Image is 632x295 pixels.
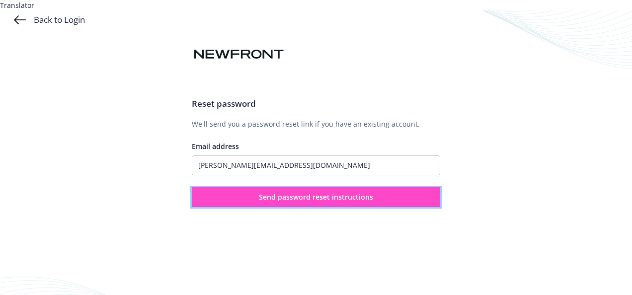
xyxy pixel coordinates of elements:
h3: Reset password [192,97,440,110]
img: Newfront logo [192,46,286,63]
button: Send password reset instructions [192,187,440,207]
p: We'll send you a password reset link if you have an existing account. [192,119,440,129]
a: Back to Login [14,14,85,26]
span: Send password reset instructions [259,192,373,202]
span: Email address [192,142,239,151]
